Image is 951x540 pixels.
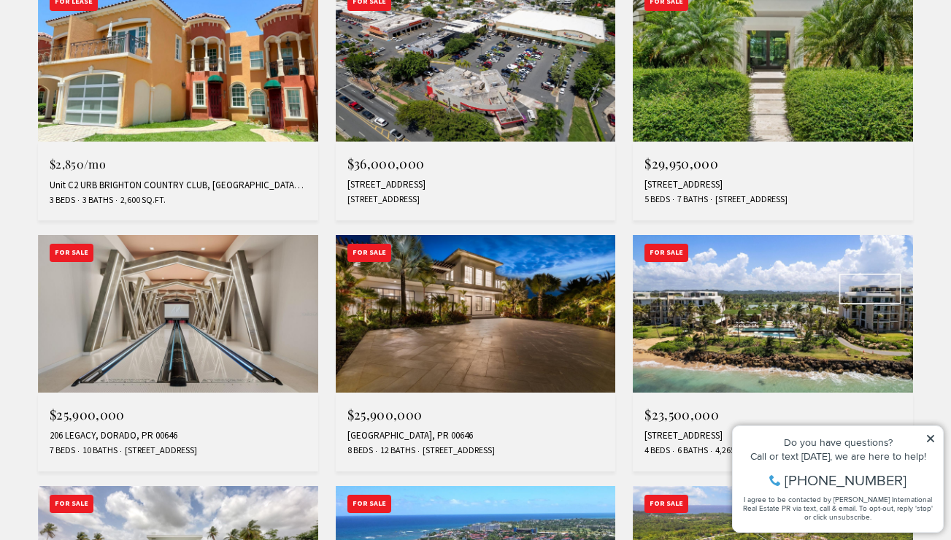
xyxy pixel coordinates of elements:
span: I agree to be contacted by [PERSON_NAME] International Real Estate PR via text, call & email. To ... [18,90,208,117]
span: 4 Beds [644,444,670,457]
span: [STREET_ADDRESS] [419,444,495,457]
div: For Sale [644,244,688,262]
span: [STREET_ADDRESS] [712,193,788,206]
span: 7 Beds [50,444,75,457]
span: 3 Beds [50,194,75,207]
div: For Sale [50,244,93,262]
span: 7 Baths [674,193,708,206]
span: $23,500,000 [644,406,719,423]
div: Unit C2 URB BRIGHTON COUNTRY CLUB, [GEOGRAPHIC_DATA], PR 00646 [50,180,307,191]
div: [STREET_ADDRESS] [644,179,901,190]
div: [STREET_ADDRESS] [347,179,604,190]
span: 10 Baths [79,444,118,457]
span: $25,900,000 [50,406,125,423]
span: 12 Baths [377,444,415,457]
div: For Sale [347,495,391,513]
a: For Sale $23,500,000 [STREET_ADDRESS] 4 Beds 6 Baths 4,265 Sq.Ft. [633,235,913,471]
a: For Sale $25,900,000 206 LEGACY, DORADO, PR 00646 7 Beds 10 Baths [STREET_ADDRESS] [38,235,318,471]
span: 2,600 Sq.Ft. [117,194,166,207]
div: For Sale [644,495,688,513]
span: 8 Beds [347,444,373,457]
span: $36,000,000 [347,155,425,172]
span: $29,950,000 [644,155,718,172]
div: Call or text [DATE], we are here to help! [15,47,211,57]
span: 5 Beds [644,193,670,206]
div: [STREET_ADDRESS] [644,430,901,441]
div: 206 LEGACY, DORADO, PR 00646 [50,430,307,441]
a: For Sale $25,900,000 [GEOGRAPHIC_DATA], PR 00646 8 Beds 12 Baths [STREET_ADDRESS] [336,235,616,471]
span: 3 Baths [79,194,113,207]
span: [PHONE_NUMBER] [60,69,182,83]
div: Do you have questions? [15,33,211,43]
span: [STREET_ADDRESS] [121,444,197,457]
span: $25,900,000 [347,406,423,423]
div: For Sale [347,244,391,262]
span: [STREET_ADDRESS] [347,193,420,206]
div: [GEOGRAPHIC_DATA], PR 00646 [347,430,604,441]
span: 6 Baths [674,444,708,457]
span: 4,265 Sq.Ft. [712,444,761,457]
div: For Sale [50,495,93,513]
span: $2,850/mo [50,156,106,171]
